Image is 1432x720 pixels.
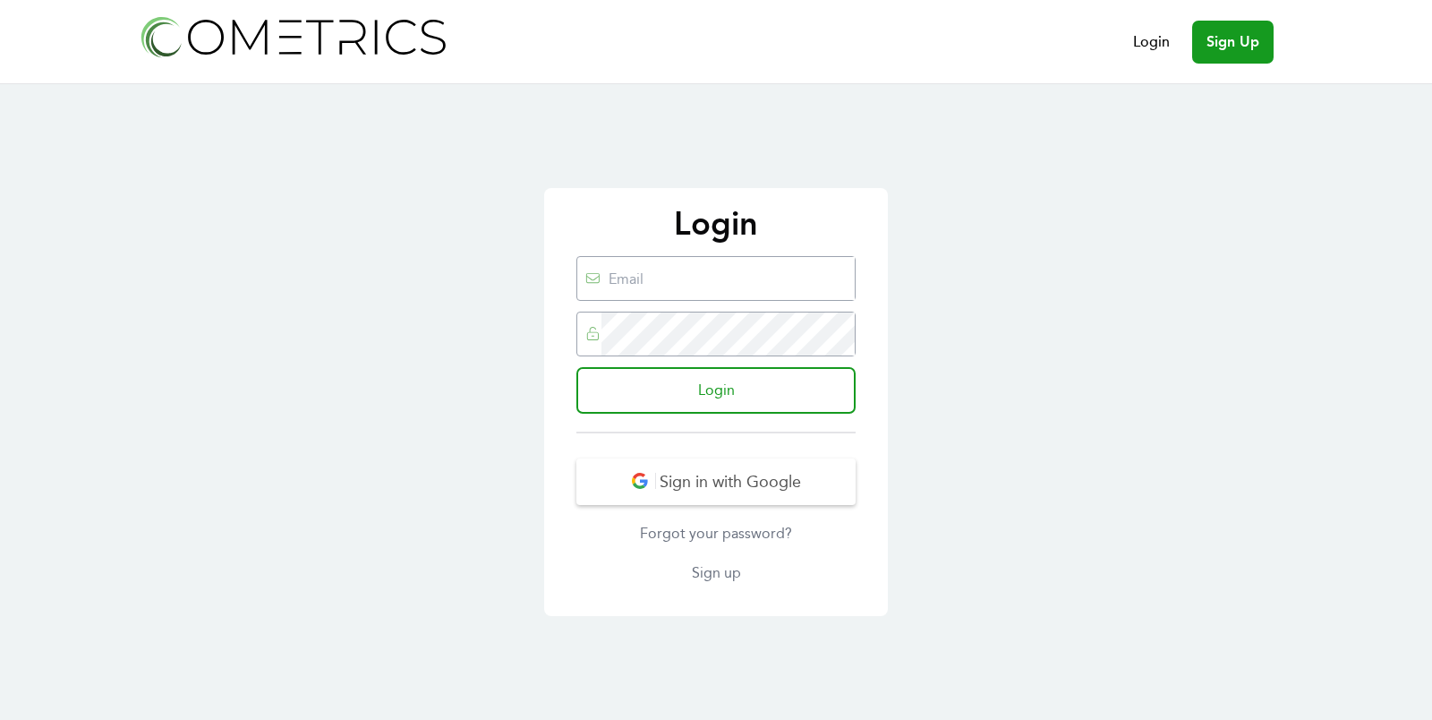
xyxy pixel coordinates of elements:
p: Login [562,206,870,242]
a: Login [1133,31,1170,53]
button: Sign in with Google [576,459,856,505]
a: Sign up [576,562,856,584]
a: Sign Up [1192,21,1274,64]
input: Email [601,257,855,300]
input: Login [576,367,856,414]
a: Forgot your password? [576,523,856,544]
img: Cometrics logo [136,11,449,62]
